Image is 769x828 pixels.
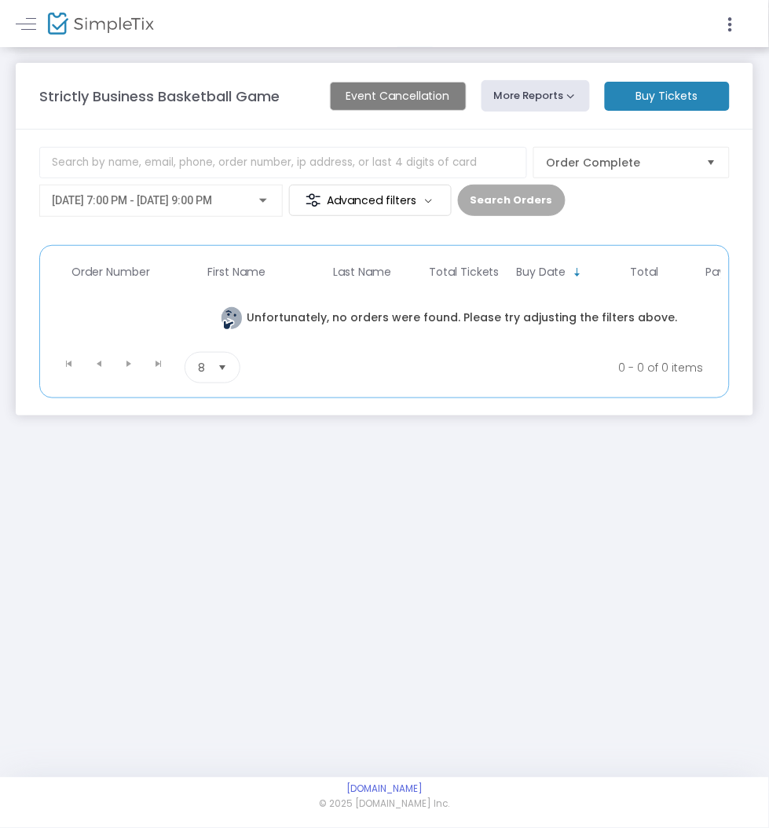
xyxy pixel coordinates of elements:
[631,266,659,279] span: Total
[396,352,704,383] kendo-pager-info: 0 - 0 of 0 items
[547,155,694,170] span: Order Complete
[211,353,233,383] button: Select
[289,185,452,216] m-button: Advanced filters
[706,266,756,279] span: Payment
[346,783,423,796] a: [DOMAIN_NAME]
[320,798,450,812] span: © 2025 [DOMAIN_NAME] Inc.
[425,254,504,291] th: Total Tickets
[572,266,584,279] span: Sortable
[701,148,723,178] button: Select
[330,82,467,111] m-button: Event Cancellation
[39,147,527,178] input: Search by name, email, phone, order number, ip address, or last 4 digits of card
[306,192,321,208] img: filter
[71,266,150,279] span: Order Number
[198,360,205,376] span: 8
[52,194,212,207] span: [DATE] 7:00 PM - [DATE] 9:00 PM
[605,82,730,111] m-button: Buy Tickets
[333,266,391,279] span: Last Name
[517,266,566,279] span: Buy Date
[482,80,590,112] button: More Reports
[39,86,280,107] m-panel-title: Strictly Business Basketball Game
[220,306,244,330] img: face thinking
[207,266,265,279] span: First Name
[48,254,721,346] div: Data table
